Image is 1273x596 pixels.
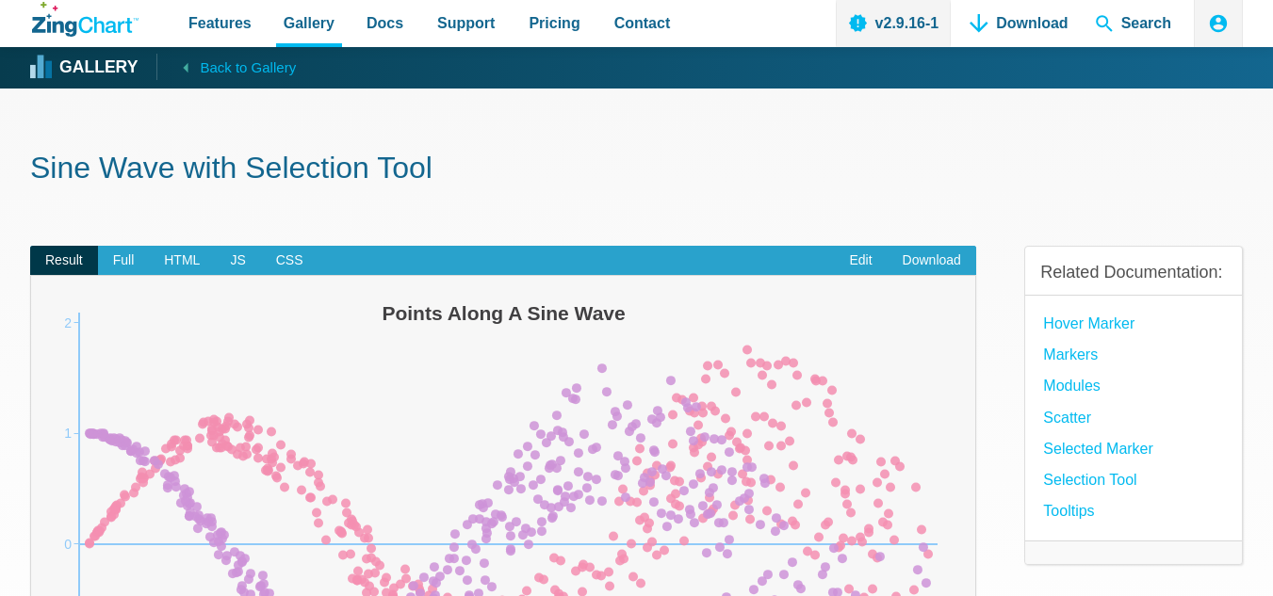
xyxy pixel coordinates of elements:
span: Features [188,10,252,36]
a: Back to Gallery [156,54,296,80]
a: selection tool [1043,467,1136,492]
span: Support [437,10,495,36]
strong: Gallery [59,59,138,76]
h3: Related Documentation: [1040,262,1227,283]
span: Back to Gallery [200,56,296,80]
a: ZingChart Logo. Click to return to the homepage [32,2,139,37]
a: modules [1043,373,1100,398]
span: Docs [367,10,403,36]
a: Markers [1043,342,1098,367]
span: JS [215,246,260,276]
a: Tooltips [1043,498,1094,524]
span: Result [30,246,98,276]
a: Edit [834,246,887,276]
a: Gallery [32,54,138,82]
a: Download [888,246,976,276]
span: Gallery [284,10,335,36]
span: Pricing [529,10,579,36]
span: Contact [614,10,671,36]
span: HTML [149,246,215,276]
a: Hover Marker [1043,311,1134,336]
a: Scatter [1043,405,1091,430]
h1: Sine Wave with Selection Tool [30,149,1243,191]
span: CSS [261,246,318,276]
a: Selected Marker [1043,436,1153,461]
span: Full [98,246,150,276]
